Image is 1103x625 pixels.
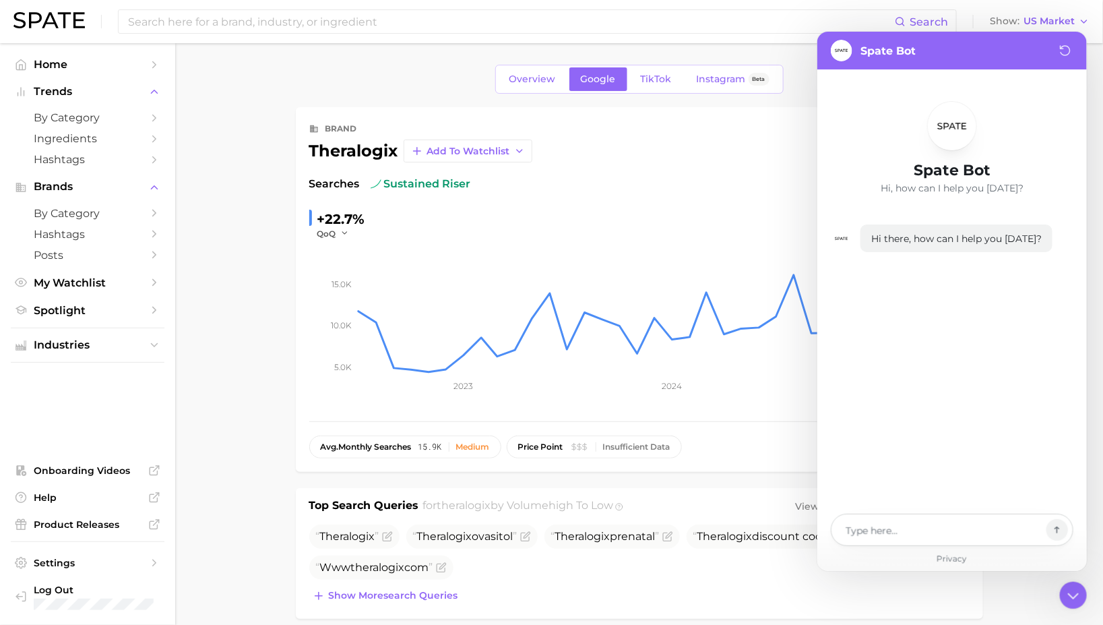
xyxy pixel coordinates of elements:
abbr: average [321,442,339,452]
span: My Watchlist [34,276,141,289]
input: Search here for a brand, industry, or ingredient [127,10,895,33]
a: Home [11,54,164,75]
span: Product Releases [34,518,141,531]
button: Brands [11,177,164,197]
span: discount code [693,530,834,543]
span: Searches [309,176,360,192]
button: Industries [11,335,164,355]
span: Ingredients [34,132,141,145]
a: TikTok [629,67,683,91]
button: Flag as miscategorized or irrelevant [520,531,531,542]
a: Google [569,67,627,91]
img: SPATE [13,12,85,28]
span: Trends [34,86,141,98]
tspan: 2024 [662,381,682,391]
span: Hashtags [34,228,141,241]
a: Settings [11,553,164,573]
span: Hashtags [34,153,141,166]
a: My Watchlist [11,272,164,293]
span: theralogix [437,499,491,512]
button: avg.monthly searches15.9kMedium [309,436,501,458]
span: Overview [509,73,556,85]
a: Ingredients [11,128,164,149]
tspan: 15.0k [332,279,352,289]
a: Onboarding Videos [11,460,164,481]
span: Theralogix [555,530,610,543]
span: Home [34,58,141,71]
span: 15.9k [418,442,442,452]
span: Log Out [34,584,154,596]
a: Overview [498,67,567,91]
span: View As [796,503,836,510]
span: by Category [34,207,141,220]
div: +22.7% [317,208,365,230]
span: high to low [548,499,613,512]
span: Settings [34,557,141,569]
a: InstagramBeta [685,67,781,91]
span: Show [990,18,1019,25]
div: theralogix [309,143,398,159]
span: QoQ [317,228,336,239]
button: Show moresearch queries [309,587,462,605]
a: Hashtags [11,224,164,245]
a: by Category [11,203,164,224]
a: Log out. Currently logged in with e-mail raj@netrush.com. [11,580,164,615]
span: Www com [316,561,433,574]
span: prenatal [551,530,660,543]
button: View AsText [792,498,879,516]
img: sustained riser [371,179,381,189]
div: Insufficient Data [603,442,670,452]
button: Trends [11,82,164,102]
h1: Top Search Queries [309,498,419,516]
button: Flag as miscategorized or irrelevant [662,531,673,542]
a: Spotlight [11,300,164,321]
span: monthly searches [321,442,412,452]
span: US Market [1023,18,1075,25]
span: sustained riser [371,176,471,192]
span: Search [910,16,948,28]
tspan: 2023 [453,381,473,391]
span: Theralogix [320,530,375,543]
tspan: 10.0k [331,320,352,330]
span: Brands [34,181,141,193]
span: Spotlight [34,304,141,317]
span: theralogix [351,561,405,574]
span: ovasitol [413,530,517,543]
a: Hashtags [11,149,164,170]
a: Product Releases [11,514,164,535]
span: Beta [753,73,765,85]
span: by Category [34,111,141,124]
span: TikTok [641,73,672,85]
a: Help [11,487,164,508]
button: Flag as miscategorized or irrelevant [436,562,447,573]
span: Onboarding Videos [34,465,141,477]
button: price pointInsufficient Data [507,436,682,458]
button: QoQ [317,228,350,239]
span: Google [581,73,616,85]
h2: for by Volume [422,498,613,516]
button: Flag as miscategorized or irrelevant [382,531,393,542]
span: Theralogix [697,530,753,543]
span: Posts [34,249,141,262]
div: Medium [456,442,490,452]
span: Show more search queries [329,590,458,601]
a: Posts [11,245,164,266]
div: brand [325,121,357,137]
tspan: 5.0k [334,362,352,372]
span: Instagram [697,73,746,85]
button: ShowUS Market [986,13,1093,30]
span: Add to Watchlist [427,146,510,157]
span: price point [518,442,563,452]
a: by Category [11,107,164,128]
span: Help [34,492,141,504]
span: Theralogix [417,530,472,543]
span: Industries [34,339,141,351]
button: Add to Watchlist [404,140,532,162]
